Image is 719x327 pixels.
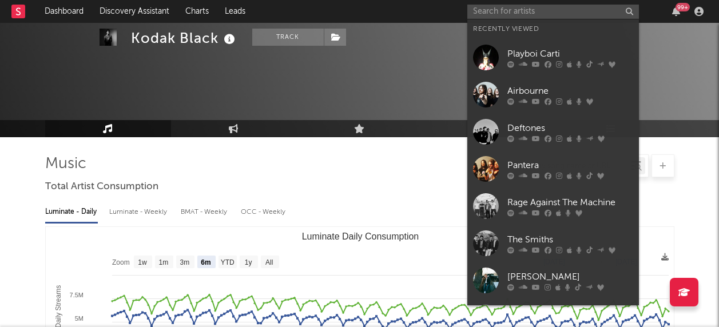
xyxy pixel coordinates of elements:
a: Deftones [467,113,639,150]
text: 1m [158,258,168,266]
text: 1y [244,258,252,266]
text: Luminate Daily Consumption [301,232,419,241]
text: 3m [180,258,189,266]
text: 7.5M [69,292,83,298]
text: 1w [138,258,147,266]
text: 6m [201,258,210,266]
div: Luminate - Weekly [109,202,169,222]
div: Airbourne [507,84,633,98]
a: The Smiths [467,225,639,262]
div: BMAT - Weekly [181,202,229,222]
div: Deftones [507,121,633,135]
text: YTD [220,258,234,266]
a: Airbourne [467,76,639,113]
span: Total Artist Consumption [45,180,158,194]
div: OCC - Weekly [241,202,287,222]
text: Zoom [112,258,130,266]
div: Luminate - Daily [45,202,98,222]
a: Playboi Carti [467,39,639,76]
button: 99+ [672,7,680,16]
a: Pantera [467,150,639,188]
div: Kodak Black [131,29,238,47]
input: Search for artists [467,5,639,19]
a: Rage Against The Machine [467,188,639,225]
div: Playboi Carti [507,47,633,61]
text: All [265,258,273,266]
div: The Smiths [507,233,633,246]
div: Recently Viewed [473,22,633,36]
button: Track [252,29,324,46]
text: 5M [74,315,83,322]
div: [PERSON_NAME] [507,270,633,284]
a: [PERSON_NAME] [467,262,639,299]
div: Rage Against The Machine [507,196,633,209]
div: Pantera [507,158,633,172]
div: 99 + [676,3,690,11]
